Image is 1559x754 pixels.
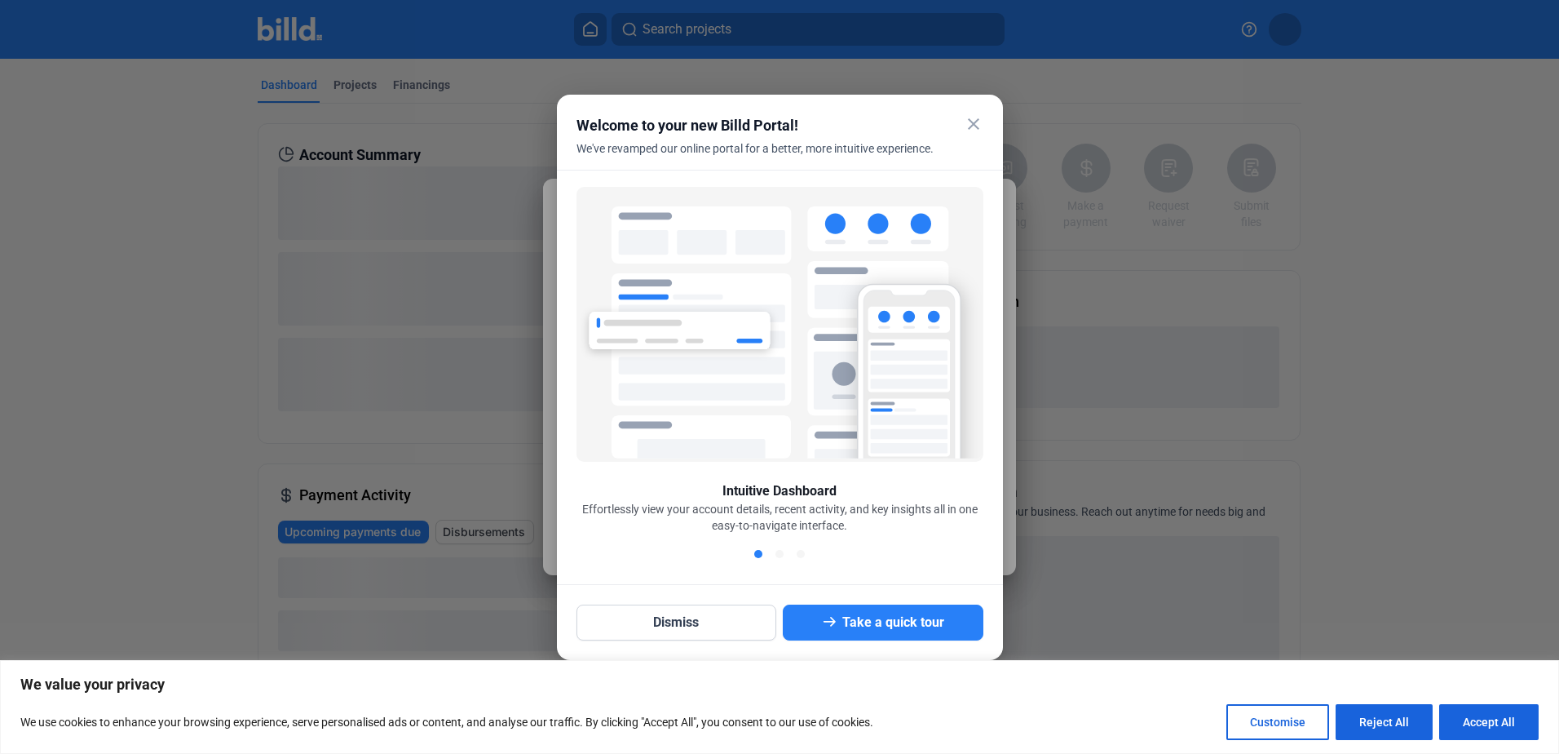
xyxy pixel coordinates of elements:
div: We've revamped our online portal for a better, more intuitive experience. [576,140,943,176]
p: We value your privacy [20,675,1539,694]
div: Effortlessly view your account details, recent activity, and key insights all in one easy-to-navi... [576,501,983,534]
div: Intuitive Dashboard [722,481,837,501]
button: Customise [1226,704,1329,740]
button: Take a quick tour [783,605,983,641]
button: Accept All [1439,704,1539,740]
button: Dismiss [576,605,777,641]
div: Welcome to your new Billd Portal! [576,114,943,137]
button: Reject All [1336,704,1433,740]
p: We use cookies to enhance your browsing experience, serve personalised ads or content, and analys... [20,712,873,732]
mat-icon: close [964,114,983,134]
